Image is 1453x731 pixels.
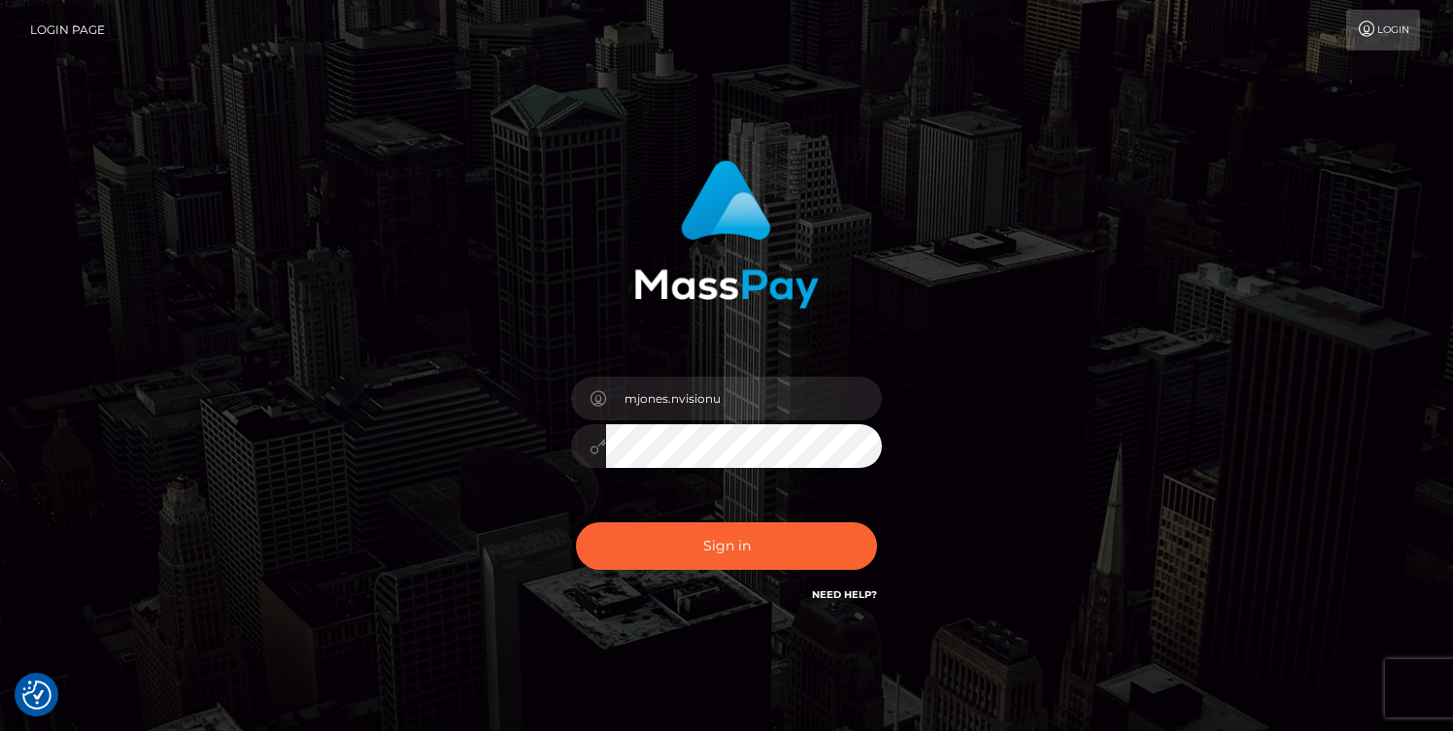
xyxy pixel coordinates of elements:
[22,681,51,710] img: Revisit consent button
[1346,10,1420,50] a: Login
[634,160,819,309] img: MassPay Login
[606,377,882,420] input: Username...
[30,10,105,50] a: Login Page
[812,588,877,601] a: Need Help?
[22,681,51,710] button: Consent Preferences
[576,522,877,570] button: Sign in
